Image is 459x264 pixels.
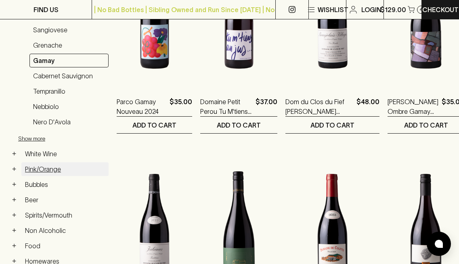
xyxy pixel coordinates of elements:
[420,7,422,12] p: 4
[356,97,379,116] p: $48.00
[10,242,18,250] button: +
[29,23,109,37] a: Sangiovese
[29,69,109,83] a: Cabernet Sauvignon
[34,5,59,15] p: FIND US
[29,38,109,52] a: Grenache
[10,211,18,219] button: +
[10,165,18,173] button: +
[21,193,109,207] a: Beer
[117,117,192,133] button: ADD TO CART
[361,5,381,15] p: Login
[310,120,354,130] p: ADD TO CART
[217,120,261,130] p: ADD TO CART
[29,84,109,98] a: Tempranillo
[21,239,109,253] a: Food
[200,117,277,133] button: ADD TO CART
[21,162,109,176] a: Pink/Orange
[10,180,18,189] button: +
[404,120,448,130] p: ADD TO CART
[422,5,459,15] p: Checkout
[21,147,109,161] a: White Wine
[18,130,124,147] button: Show more
[285,117,379,133] button: ADD TO CART
[29,100,109,113] a: Nebbiolo
[435,240,443,248] img: bubble-icon
[256,97,277,116] p: $37.00
[200,97,252,116] a: Domaine Petit Perou Tu M'tiens au Jus Pas Beaujolais Gamay 2023
[318,5,348,15] p: Wishlist
[21,224,109,237] a: Non Alcoholic
[10,150,18,158] button: +
[170,97,192,116] p: $35.00
[117,97,166,116] a: Parco Gamay Nouveau 2024
[285,97,353,116] a: Dom du Clos du Fief [PERSON_NAME][GEOGRAPHIC_DATA]-Villages 2023
[388,97,438,116] a: [PERSON_NAME] Ombre Gamay 2023
[10,226,18,235] button: +
[132,120,176,130] p: ADD TO CART
[29,115,109,129] a: Nero d'Avola
[21,208,109,222] a: Spirits/Vermouth
[29,54,109,67] a: Gamay
[21,178,109,191] a: Bubbles
[380,5,406,15] p: $129.00
[10,196,18,204] button: +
